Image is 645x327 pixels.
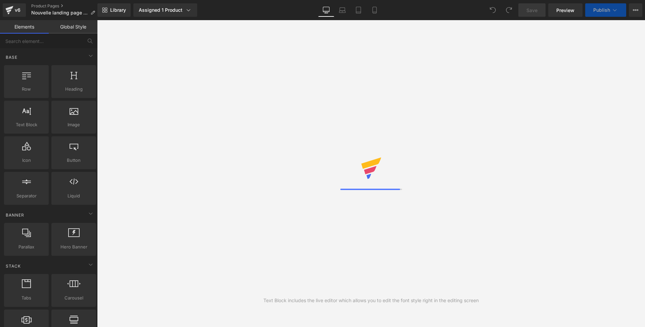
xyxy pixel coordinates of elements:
a: Laptop [334,3,350,17]
span: Publish [593,7,610,13]
a: v6 [3,3,26,17]
span: Heading [53,86,94,93]
a: Desktop [318,3,334,17]
span: Row [6,86,47,93]
span: Tabs [6,294,47,301]
a: New Library [97,3,131,17]
span: Save [526,7,537,14]
span: Hero Banner [53,243,94,250]
span: Stack [5,263,21,269]
div: Assigned 1 Product [139,7,192,13]
a: Product Pages [31,3,100,9]
span: Icon [6,157,47,164]
button: Redo [502,3,516,17]
span: Nouvelle landing page IPL [31,10,88,15]
span: Button [53,157,94,164]
span: Liquid [53,192,94,199]
button: Undo [486,3,500,17]
a: Tablet [350,3,367,17]
a: Global Style [49,20,97,34]
a: Preview [548,3,583,17]
button: Publish [585,3,626,17]
span: Base [5,54,18,60]
span: Image [53,121,94,128]
span: Text Block [6,121,47,128]
a: Mobile [367,3,383,17]
div: Text Block includes the live editor which allows you to edit the font style right in the editing ... [263,297,479,304]
span: Parallax [6,243,47,250]
span: Library [110,7,126,13]
div: v6 [13,6,22,14]
button: More [629,3,642,17]
span: Banner [5,212,25,218]
span: Carousel [53,294,94,301]
span: Preview [556,7,574,14]
span: Separator [6,192,47,199]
